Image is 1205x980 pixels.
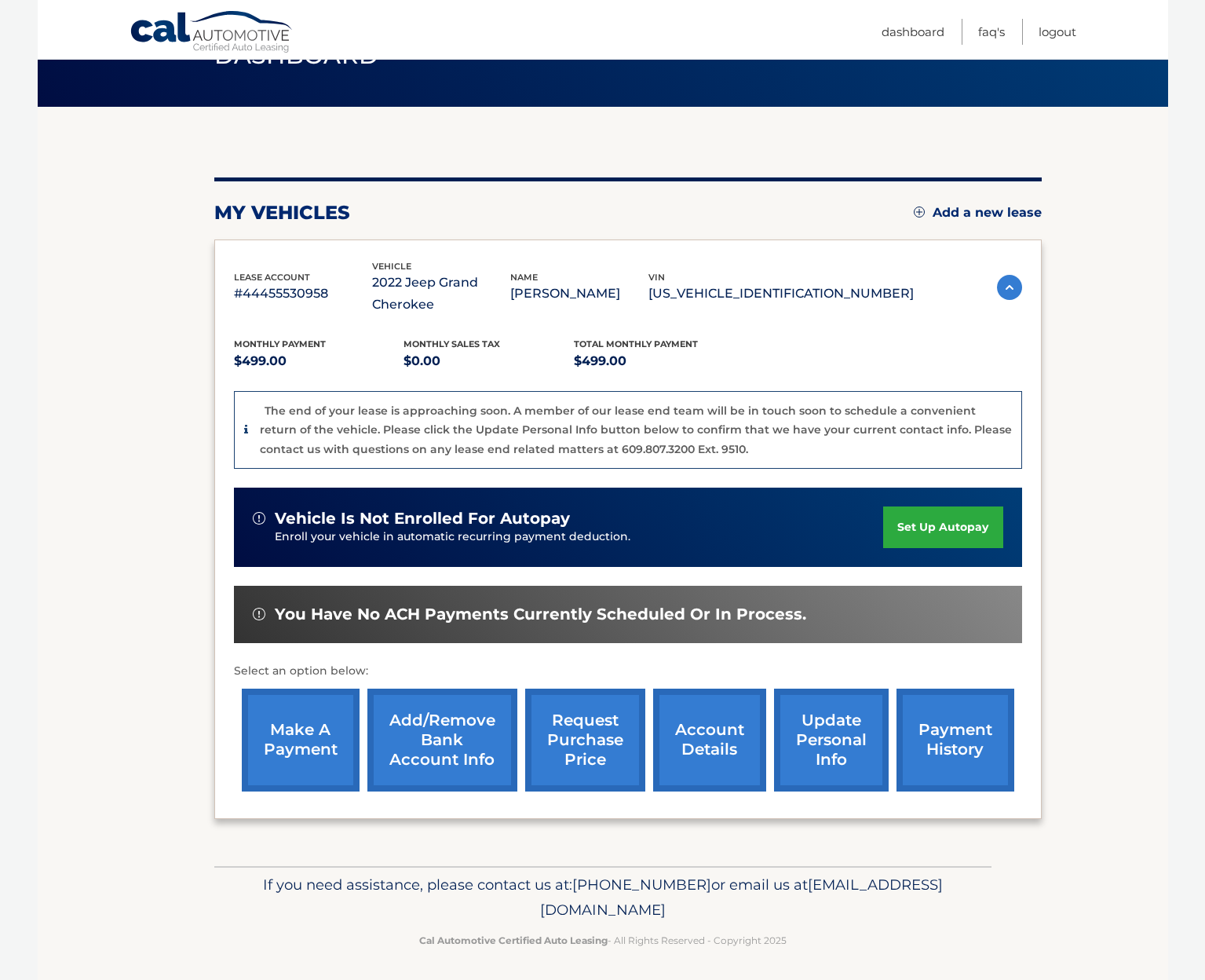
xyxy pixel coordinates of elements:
[914,207,925,218] img: add.svg
[648,283,914,305] p: [US_VEHICLE_IDENTIFICATION_NUMBER]
[225,872,981,923] p: If you need assistance, please contact us at: or email us at
[883,506,1002,548] a: set up autopay
[242,689,360,792] a: make a payment
[997,275,1022,300] img: accordion-active.svg
[419,934,608,946] strong: Cal Automotive Certified Auto Leasing
[234,283,372,305] p: #44455530958
[1039,19,1076,45] a: Logout
[510,283,648,305] p: [PERSON_NAME]
[403,350,574,372] p: $0.00
[648,272,665,283] span: vin
[253,512,265,525] img: alert-white.svg
[275,605,806,624] span: You have no ACH payments currently scheduled or in process.
[234,350,404,372] p: $499.00
[896,689,1014,792] a: payment history
[574,350,744,372] p: $499.00
[574,338,698,349] span: Total Monthly Payment
[260,404,1012,456] p: The end of your lease is approaching soon. A member of our lease end team will be in touch soon t...
[253,608,265,620] img: alert-white.svg
[372,261,411,272] span: vehicle
[572,876,711,894] span: [PHONE_NUMBER]
[774,689,889,792] a: update personal info
[214,201,350,225] h2: my vehicles
[225,932,981,949] p: - All Rights Reserved - Copyright 2025
[275,509,570,528] span: vehicle is not enrolled for autopay
[525,689,645,792] a: request purchase price
[234,272,310,283] span: lease account
[275,528,884,546] p: Enroll your vehicle in automatic recurring payment deduction.
[978,19,1005,45] a: FAQ's
[130,10,294,56] a: Cal Automotive
[510,272,538,283] span: name
[882,19,944,45] a: Dashboard
[372,272,510,316] p: 2022 Jeep Grand Cherokee
[367,689,517,792] a: Add/Remove bank account info
[653,689,766,792] a: account details
[914,205,1042,221] a: Add a new lease
[403,338,500,349] span: Monthly sales Tax
[234,338,326,349] span: Monthly Payment
[234,662,1022,681] p: Select an option below:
